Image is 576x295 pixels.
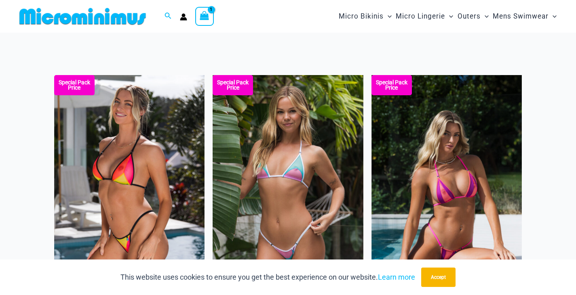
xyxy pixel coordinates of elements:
span: Menu Toggle [384,6,392,27]
a: Account icon link [180,13,187,21]
span: Menu Toggle [549,6,557,27]
a: Mens SwimwearMenu ToggleMenu Toggle [491,4,559,29]
img: MM SHOP LOGO FLAT [16,7,149,25]
span: Micro Lingerie [396,6,445,27]
span: Mens Swimwear [493,6,549,27]
a: Search icon link [165,11,172,21]
button: Accept [421,268,456,287]
a: View Shopping Cart, 1 items [195,7,214,25]
a: OutersMenu ToggleMenu Toggle [456,4,491,29]
span: Micro Bikinis [339,6,384,27]
b: Special Pack Price [371,80,412,90]
p: This website uses cookies to ensure you get the best experience on our website. [120,271,415,283]
a: Micro LingerieMenu ToggleMenu Toggle [394,4,455,29]
span: Menu Toggle [481,6,489,27]
b: Special Pack Price [54,80,95,90]
a: Learn more [378,273,415,281]
a: Micro BikinisMenu ToggleMenu Toggle [337,4,394,29]
nav: Site Navigation [335,3,560,30]
b: Special Pack Price [213,80,253,90]
span: Menu Toggle [445,6,453,27]
span: Outers [458,6,481,27]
